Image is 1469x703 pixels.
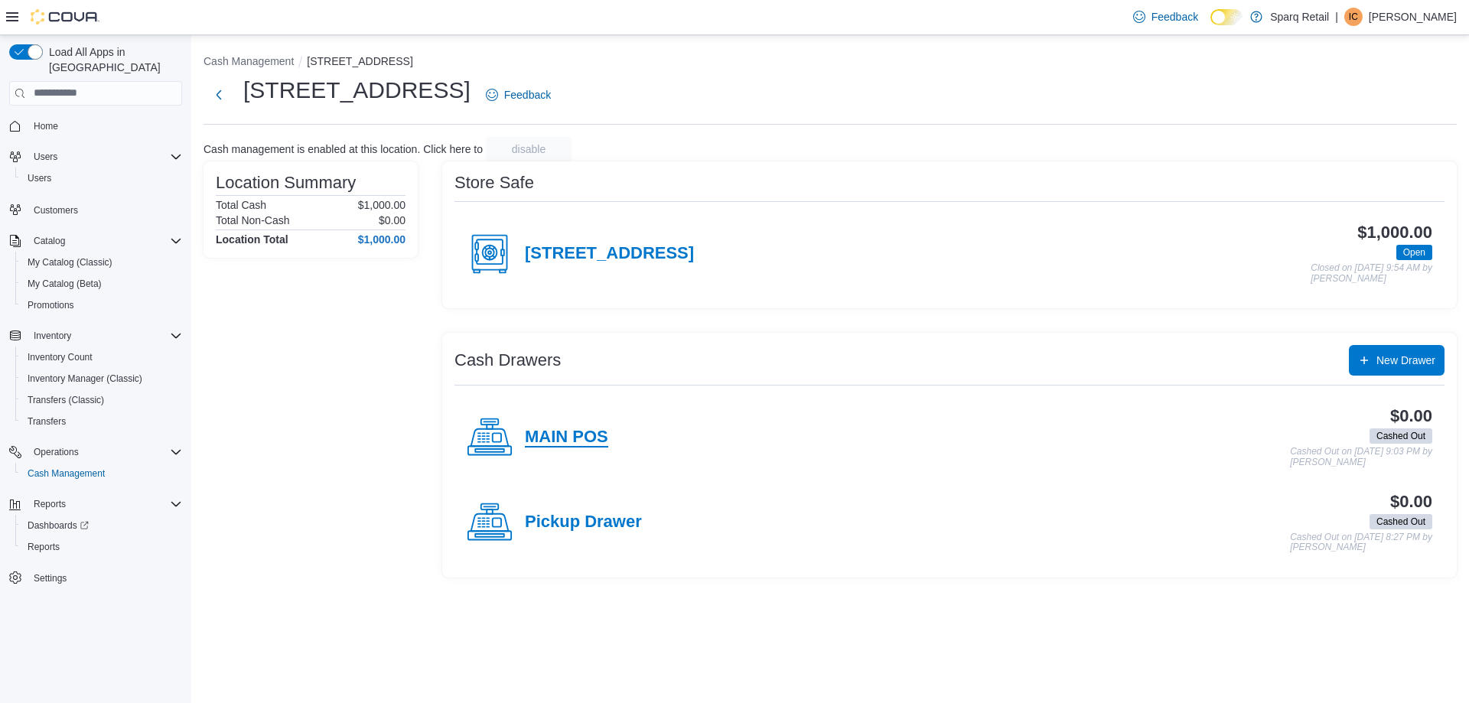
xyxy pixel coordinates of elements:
[358,233,406,246] h4: $1,000.00
[3,198,188,220] button: Customers
[28,415,66,428] span: Transfers
[34,204,78,216] span: Customers
[28,327,77,345] button: Inventory
[1390,407,1432,425] h3: $0.00
[28,495,182,513] span: Reports
[21,369,148,388] a: Inventory Manager (Classic)
[21,275,182,293] span: My Catalog (Beta)
[28,467,105,480] span: Cash Management
[525,428,608,448] h4: MAIN POS
[1127,2,1204,32] a: Feedback
[1290,532,1432,553] p: Cashed Out on [DATE] 8:27 PM by [PERSON_NAME]
[34,446,79,458] span: Operations
[1290,447,1432,467] p: Cashed Out on [DATE] 9:03 PM by [PERSON_NAME]
[21,516,95,535] a: Dashboards
[204,143,483,155] p: Cash management is enabled at this location. Click here to
[21,253,182,272] span: My Catalog (Classic)
[15,295,188,316] button: Promotions
[28,443,182,461] span: Operations
[28,148,64,166] button: Users
[28,519,89,532] span: Dashboards
[15,389,188,411] button: Transfers (Classic)
[21,296,80,314] a: Promotions
[1311,263,1432,284] p: Closed on [DATE] 9:54 AM by [PERSON_NAME]
[1349,8,1358,26] span: IC
[204,80,234,110] button: Next
[28,569,73,587] a: Settings
[28,443,85,461] button: Operations
[21,464,182,483] span: Cash Management
[34,120,58,132] span: Home
[1357,223,1432,242] h3: $1,000.00
[28,327,182,345] span: Inventory
[21,464,111,483] a: Cash Management
[3,325,188,347] button: Inventory
[21,538,66,556] a: Reports
[1210,9,1243,25] input: Dark Mode
[1349,345,1445,376] button: New Drawer
[1270,8,1329,26] p: Sparq Retail
[216,214,290,226] h6: Total Non-Cash
[15,536,188,558] button: Reports
[21,253,119,272] a: My Catalog (Classic)
[1376,353,1435,368] span: New Drawer
[525,244,694,264] h4: [STREET_ADDRESS]
[1370,514,1432,529] span: Cashed Out
[28,299,74,311] span: Promotions
[379,214,406,226] p: $0.00
[454,174,534,192] h3: Store Safe
[216,174,356,192] h3: Location Summary
[21,412,182,431] span: Transfers
[28,495,72,513] button: Reports
[1390,493,1432,511] h3: $0.00
[480,80,557,110] a: Feedback
[28,201,84,220] a: Customers
[15,168,188,189] button: Users
[28,351,93,363] span: Inventory Count
[28,116,182,135] span: Home
[15,252,188,273] button: My Catalog (Classic)
[21,412,72,431] a: Transfers
[358,199,406,211] p: $1,000.00
[3,146,188,168] button: Users
[486,137,572,161] button: disable
[525,513,642,532] h4: Pickup Drawer
[21,275,108,293] a: My Catalog (Beta)
[34,572,67,584] span: Settings
[512,142,546,157] span: disable
[28,373,142,385] span: Inventory Manager (Classic)
[34,330,71,342] span: Inventory
[3,567,188,589] button: Settings
[21,169,182,187] span: Users
[216,199,266,211] h6: Total Cash
[15,368,188,389] button: Inventory Manager (Classic)
[21,348,99,366] a: Inventory Count
[1369,8,1457,26] p: [PERSON_NAME]
[3,230,188,252] button: Catalog
[28,232,182,250] span: Catalog
[31,9,99,24] img: Cova
[28,256,112,269] span: My Catalog (Classic)
[1396,245,1432,260] span: Open
[15,515,188,536] a: Dashboards
[204,55,294,67] button: Cash Management
[3,441,188,463] button: Operations
[28,148,182,166] span: Users
[28,117,64,135] a: Home
[1376,515,1425,529] span: Cashed Out
[28,278,102,290] span: My Catalog (Beta)
[1370,428,1432,444] span: Cashed Out
[3,115,188,137] button: Home
[15,347,188,368] button: Inventory Count
[1210,25,1211,26] span: Dark Mode
[43,44,182,75] span: Load All Apps in [GEOGRAPHIC_DATA]
[28,541,60,553] span: Reports
[243,75,471,106] h1: [STREET_ADDRESS]
[1151,9,1198,24] span: Feedback
[15,411,188,432] button: Transfers
[21,169,57,187] a: Users
[504,87,551,103] span: Feedback
[21,391,182,409] span: Transfers (Classic)
[454,351,561,369] h3: Cash Drawers
[216,233,288,246] h4: Location Total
